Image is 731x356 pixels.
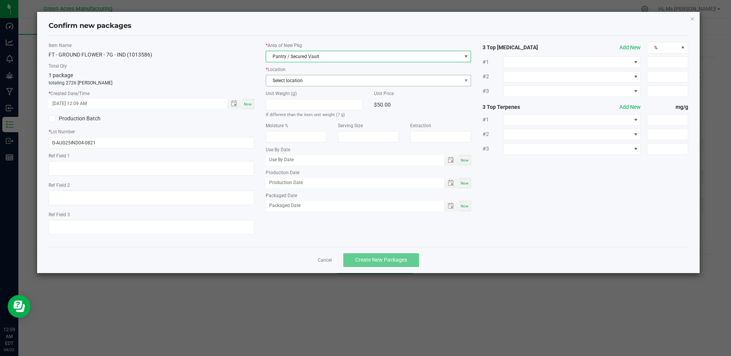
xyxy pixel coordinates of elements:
span: Toggle popup [227,99,242,108]
label: Lot Number [49,128,254,135]
div: FT - GROUND FLOWER - 7G - IND (1013586) [49,51,254,59]
strong: 3 Top [MEDICAL_DATA] [482,44,565,52]
label: Unit Weight (g) [266,90,363,97]
span: Toggle popup [444,201,459,211]
label: Production Date [266,169,471,176]
span: % [647,42,678,53]
button: Add New [619,103,641,111]
button: Create New Packages [343,253,419,267]
strong: mg/g [647,103,688,111]
label: Ref Field 3 [49,211,254,218]
span: Pantry / Secured Vault [266,51,461,62]
h4: Confirm new packages [49,21,688,31]
span: Toggle popup [444,155,459,165]
span: #3 [482,145,503,153]
span: #3 [482,87,503,95]
span: Now [461,204,469,208]
label: Use By Date [266,146,471,153]
small: If different than the item unit weight (7 g) [266,112,345,117]
iframe: Resource center [8,295,31,318]
button: Add New [619,44,641,52]
label: Ref Field 1 [49,152,254,159]
strong: 3 Top Terpenes [482,103,565,111]
span: Toggle popup [444,178,459,188]
span: Select location [266,75,461,86]
span: #1 [482,116,503,124]
label: Item Name [49,42,254,49]
label: Total Qty [49,63,254,70]
input: Production Date [266,178,436,188]
span: Create New Packages [355,257,407,263]
span: #2 [482,130,503,138]
input: Use By Date [266,155,436,165]
label: Moisture % [266,122,327,129]
span: #1 [482,58,503,66]
input: Created Datetime [49,99,219,108]
span: #2 [482,73,503,81]
label: Ref Field 2 [49,182,254,189]
label: Area of New Pkg [266,42,471,49]
span: 1 package [49,72,73,78]
span: Now [461,181,469,185]
label: Production Batch [49,115,146,123]
span: Now [461,158,469,162]
label: Serving Size [338,122,399,129]
a: Cancel [318,257,332,264]
span: Now [244,102,252,106]
label: Packaged Date [266,192,471,199]
label: Location [266,66,471,73]
label: Created Date/Time [49,90,254,97]
label: Extraction [410,122,471,129]
p: totaling 2726 [PERSON_NAME] [49,79,254,86]
div: $50.00 [374,99,471,110]
label: Unit Price [374,90,471,97]
input: Packaged Date [266,201,436,210]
